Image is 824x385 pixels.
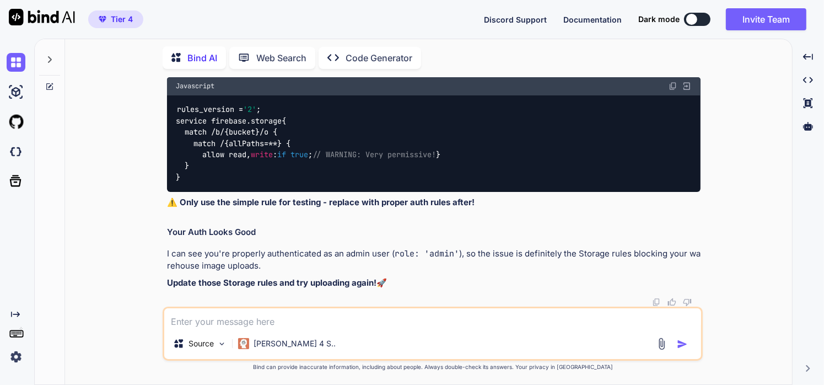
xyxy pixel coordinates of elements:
[7,83,25,101] img: ai-studio
[655,338,668,350] img: attachment
[99,16,106,23] img: premium
[313,149,436,159] span: // WARNING: Very permissive!
[7,142,25,161] img: darkCloudIdeIcon
[669,82,677,90] img: copy
[277,149,286,159] span: if
[677,339,688,350] img: icon
[189,338,214,349] p: Source
[238,338,249,349] img: Claude 4 Sonnet
[667,298,676,307] img: like
[251,149,273,159] span: write
[7,113,25,131] img: githubLight
[290,149,308,159] span: true
[251,116,282,126] span: storage
[167,277,376,288] strong: Update those Storage rules and try uploading again!
[187,51,217,65] p: Bind AI
[726,8,806,30] button: Invite Team
[167,226,701,239] h2: Your Auth Looks Good
[163,363,703,371] p: Bind can provide inaccurate information, including about people. Always double-check its answers....
[346,51,412,65] p: Code Generator
[167,197,475,207] strong: ⚠️ Only use the simple rule for testing - replace with proper auth rules after!
[176,82,214,90] span: Javascript
[652,298,661,307] img: copy
[167,248,701,272] p: I can see you're properly authenticated as an admin user ( ), so the issue is definitely the Stor...
[7,347,25,366] img: settings
[256,51,306,65] p: Web Search
[254,338,336,349] p: [PERSON_NAME] 4 S..
[9,9,75,25] img: Bind AI
[484,15,547,24] span: Discord Support
[395,248,459,259] code: role: 'admin'
[88,10,143,28] button: premiumTier 4
[563,14,622,25] button: Documentation
[243,105,256,115] span: '2'
[111,14,133,25] span: Tier 4
[167,277,701,290] p: 🚀
[217,339,227,349] img: Pick Models
[7,53,25,72] img: chat
[683,298,692,307] img: dislike
[563,15,622,24] span: Documentation
[484,14,547,25] button: Discord Support
[176,104,440,183] code: rules_version = ; service firebase. { match /b/{bucket}/o { match /{allPaths=**} { allow read, : ...
[682,81,692,91] img: Open in Browser
[638,14,680,25] span: Dark mode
